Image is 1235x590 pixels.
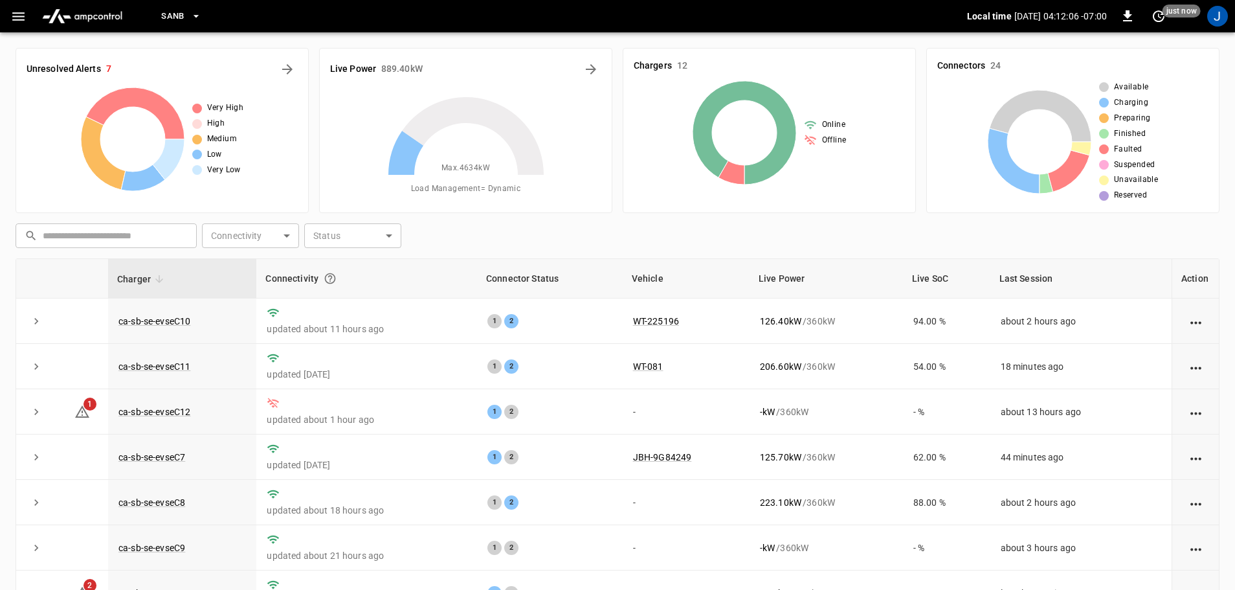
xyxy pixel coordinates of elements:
[903,480,990,525] td: 88.00 %
[118,543,185,553] a: ca-sb-se-evseC9
[487,495,502,510] div: 1
[990,435,1172,480] td: 44 minutes ago
[677,59,687,73] h6: 12
[760,451,893,464] div: / 360 kW
[760,451,801,464] p: 125.70 kW
[83,398,96,411] span: 1
[504,405,518,419] div: 2
[760,541,775,554] p: - kW
[27,538,46,558] button: expand row
[487,405,502,419] div: 1
[487,541,502,555] div: 1
[1188,496,1204,509] div: action cell options
[623,480,750,525] td: -
[1188,451,1204,464] div: action cell options
[760,360,893,373] div: / 360 kW
[27,493,46,512] button: expand row
[441,162,490,175] span: Max. 4634 kW
[633,452,692,462] a: JBH-9G84249
[760,496,893,509] div: / 360 kW
[207,117,225,130] span: High
[330,62,376,76] h6: Live Power
[1114,96,1148,109] span: Charging
[1188,315,1204,328] div: action cell options
[118,407,190,417] a: ca-sb-se-evseC12
[118,497,185,508] a: ca-sb-se-evseC8
[1148,6,1169,27] button: set refresh interval
[504,541,518,555] div: 2
[161,9,184,24] span: SanB
[1188,541,1204,554] div: action cell options
[27,357,46,376] button: expand row
[1114,128,1146,141] span: Finished
[760,405,893,418] div: / 360 kW
[990,389,1172,435] td: about 13 hours ago
[760,541,893,554] div: / 360 kW
[760,496,801,509] p: 223.10 kW
[1114,112,1151,125] span: Preparing
[117,271,168,287] span: Charger
[27,448,46,467] button: expand row
[1014,10,1107,23] p: [DATE] 04:12:06 -07:00
[277,59,298,80] button: All Alerts
[760,315,801,328] p: 126.40 kW
[267,368,467,381] p: updated [DATE]
[207,164,241,177] span: Very Low
[623,389,750,435] td: -
[903,299,990,344] td: 94.00 %
[822,119,845,131] span: Online
[487,314,502,328] div: 1
[990,299,1172,344] td: about 2 hours ago
[1207,6,1228,27] div: profile-icon
[411,183,521,196] span: Load Management = Dynamic
[477,259,623,299] th: Connector Status
[504,450,518,464] div: 2
[381,62,423,76] h6: 889.40 kW
[1114,143,1142,156] span: Faulted
[118,316,190,326] a: ca-sb-se-evseC10
[1188,405,1204,418] div: action cell options
[1114,81,1149,94] span: Available
[267,459,467,471] p: updated [DATE]
[990,59,1001,73] h6: 24
[27,62,101,76] h6: Unresolved Alerts
[903,525,990,571] td: - %
[267,413,467,426] p: updated about 1 hour ago
[990,525,1172,571] td: about 3 hours ago
[27,312,46,331] button: expand row
[118,361,190,372] a: ca-sb-se-evseC11
[750,259,903,299] th: Live Power
[633,316,679,326] a: WT-225196
[760,360,801,373] p: 206.60 kW
[903,389,990,435] td: - %
[207,133,237,146] span: Medium
[487,359,502,374] div: 1
[1188,360,1204,373] div: action cell options
[267,504,467,517] p: updated about 18 hours ago
[265,267,468,290] div: Connectivity
[267,549,467,562] p: updated about 21 hours ago
[1114,174,1158,187] span: Unavailable
[37,4,128,28] img: ampcontrol.io logo
[207,148,222,161] span: Low
[1172,259,1219,299] th: Action
[504,359,518,374] div: 2
[822,134,847,147] span: Offline
[623,525,750,571] td: -
[27,402,46,422] button: expand row
[760,405,775,418] p: - kW
[74,406,90,416] a: 1
[990,259,1172,299] th: Last Session
[903,344,990,389] td: 54.00 %
[633,361,663,372] a: WT-081
[903,435,990,480] td: 62.00 %
[903,259,990,299] th: Live SoC
[1114,189,1147,202] span: Reserved
[504,495,518,510] div: 2
[760,315,893,328] div: / 360 kW
[267,323,467,335] p: updated about 11 hours ago
[634,59,672,73] h6: Chargers
[118,452,185,462] a: ca-sb-se-evseC7
[967,10,1012,23] p: Local time
[1114,159,1155,172] span: Suspended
